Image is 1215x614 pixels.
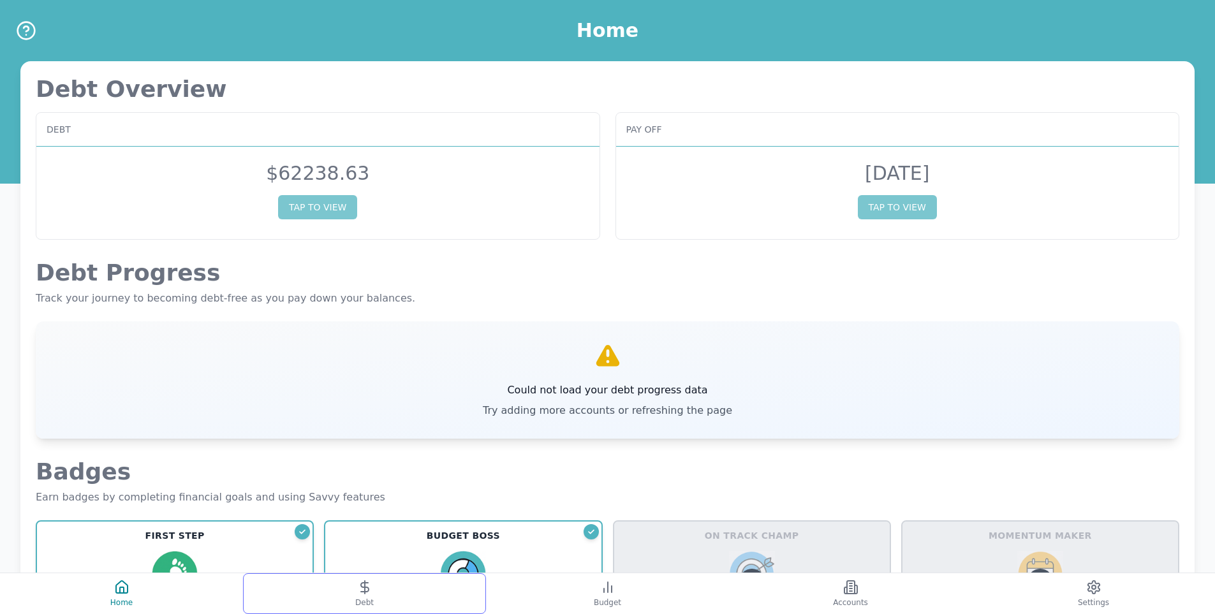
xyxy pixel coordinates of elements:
p: Earn badges by completing financial goals and using Savvy features [36,490,1179,505]
button: TAP TO VIEW [278,195,357,219]
button: Debt [243,573,486,614]
button: Settings [972,573,1215,614]
h2: Badges [36,459,1179,485]
p: Try adding more accounts or refreshing the page [483,403,732,418]
button: Accounts [729,573,972,614]
button: Budget [486,573,729,614]
button: Help [15,20,37,41]
span: Debt [47,123,71,136]
p: Track your journey to becoming debt-free as you pay down your balances. [36,291,1179,306]
p: Debt Overview [36,77,1179,102]
img: Budget Boss Badge [440,551,486,597]
img: First Step Badge [152,551,198,597]
button: TAP TO VIEW [858,195,937,219]
h3: Could not load your debt progress data [483,383,732,398]
span: Settings [1078,597,1109,608]
span: Accounts [833,597,868,608]
span: Budget [594,597,621,608]
span: [DATE] [865,162,929,184]
span: $ 62238.63 [266,162,369,184]
h2: Debt Progress [36,260,1179,286]
h1: Home [577,19,638,42]
h3: First Step [145,529,205,542]
span: Home [110,597,133,608]
span: Pay off [626,123,662,136]
span: Debt [355,597,374,608]
h3: Budget Boss [427,529,500,542]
